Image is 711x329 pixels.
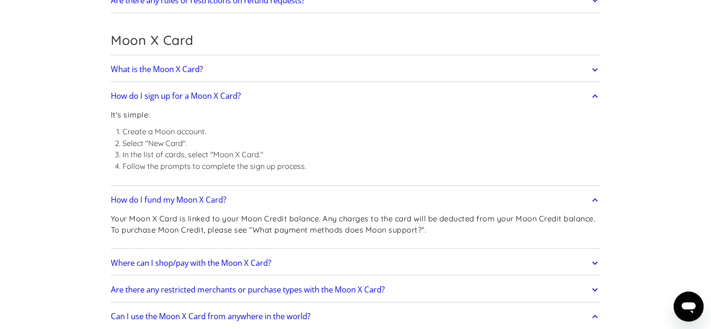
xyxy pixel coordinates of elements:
[111,195,226,205] h2: How do I fund my Moon X Card?
[122,126,306,138] li: Create a Moon account.
[111,213,601,236] p: Your Moon X Card is linked to your Moon Credit balance. Any charges to the card will be deducted ...
[111,87,601,106] a: How do I sign up for a Moon X Card?
[122,138,306,149] li: Select "New Card".
[111,253,601,273] a: Where can I shop/pay with the Moon X Card?
[111,109,306,121] p: It's simple:
[111,280,601,300] a: Are there any restricted merchants or purchase types with the Moon X Card?
[111,307,601,326] a: Can I use the Moon X Card from anywhere in the world?
[111,32,601,48] h2: Moon X Card
[111,91,241,101] h2: How do I sign up for a Moon X Card?
[111,190,601,210] a: How do I fund my Moon X Card?
[674,292,704,322] iframe: Button to launch messaging window
[122,161,306,172] li: Follow the prompts to complete the sign up process.
[111,65,203,74] h2: What is the Moon X Card?
[111,312,310,321] h2: Can I use the Moon X Card from anywhere in the world?
[111,258,271,268] h2: Where can I shop/pay with the Moon X Card?
[111,59,601,79] a: What is the Moon X Card?
[111,285,385,294] h2: Are there any restricted merchants or purchase types with the Moon X Card?
[122,149,306,161] li: In the list of cards, select "Moon X Card."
